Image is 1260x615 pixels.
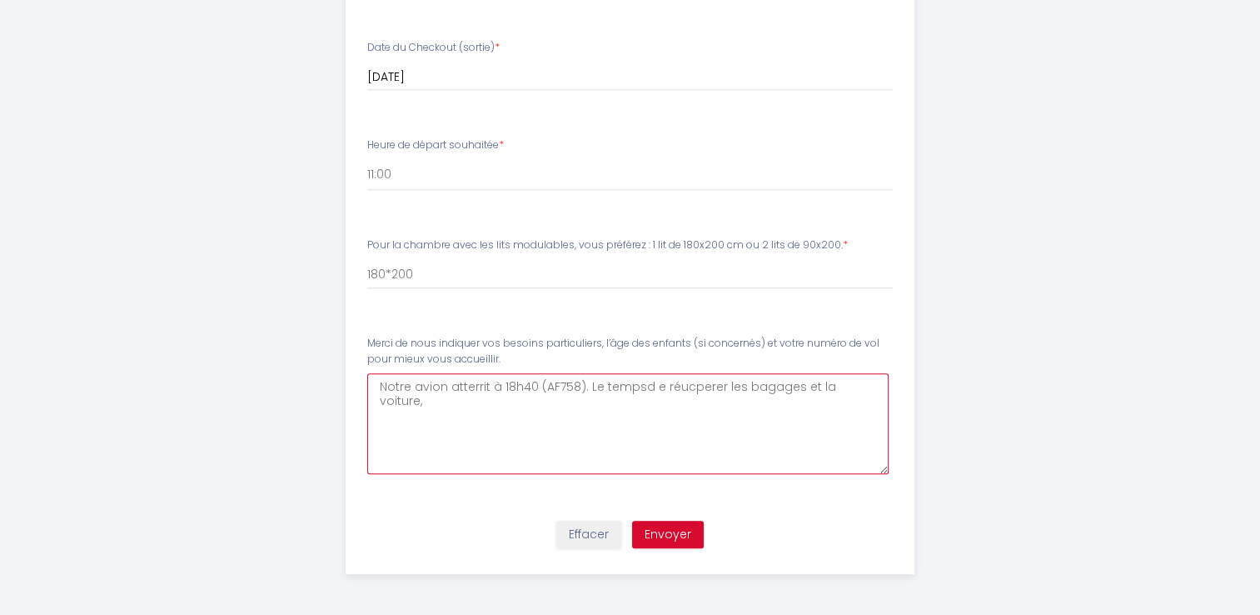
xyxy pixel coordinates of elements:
[367,237,848,253] label: Pour la chambre avec les lits modulables, vous préférez : 1 lit de 180x200 cm ou 2 lits de 90x200.
[367,40,500,56] label: Date du Checkout (sortie)
[556,521,621,549] button: Effacer
[367,137,504,153] label: Heure de départ souhaitée
[367,336,893,367] label: Merci de nous indiquer vos besoins particuliers, l’âge des enfants (si concernés) et votre numéro...
[632,521,704,549] button: Envoyer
